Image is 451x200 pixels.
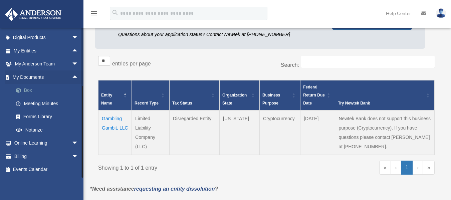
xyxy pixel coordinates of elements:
a: menu [90,12,98,17]
th: Organization State: Activate to sort [220,80,260,111]
span: Tax Status [172,101,192,106]
a: Events Calendar [5,163,88,176]
a: Box [9,84,88,97]
i: menu [90,9,98,17]
a: 1 [401,161,413,175]
a: Online Learningarrow_drop_down [5,137,88,150]
span: arrow_drop_down [72,150,85,163]
div: Showing 1 to 1 of 1 entry [98,161,261,173]
a: Notarize [9,123,88,137]
td: Limited Liability Company (LLC) [132,110,170,155]
th: Business Purpose: Activate to sort [259,80,300,111]
span: Business Purpose [262,93,280,106]
a: Meeting Minutes [9,97,88,110]
th: Entity Name: Activate to invert sorting [98,80,132,111]
a: My Documentsarrow_drop_up [5,70,88,84]
td: Disregarded Entity [170,110,220,155]
th: Try Newtek Bank : Activate to sort [335,80,435,111]
p: Questions about your application status? Contact Newtek at [PHONE_NUMBER] [118,30,322,39]
i: search [111,9,119,16]
img: Anderson Advisors Platinum Portal [3,8,63,21]
td: [DATE] [300,110,335,155]
span: arrow_drop_up [72,70,85,84]
a: Forms Library [9,110,88,124]
th: Record Type: Activate to sort [132,80,170,111]
a: Last [423,161,435,175]
span: arrow_drop_up [72,44,85,58]
span: Organization State [222,93,247,106]
label: Search: [281,62,299,68]
label: entries per page [112,61,151,66]
em: *Need assistance ? [90,186,218,192]
span: Entity Name [101,93,112,106]
span: Federal Return Due Date [303,85,325,106]
div: Try Newtek Bank [338,99,424,107]
a: requesting an entity dissolution [134,186,215,192]
span: arrow_drop_down [72,137,85,150]
td: [US_STATE] [220,110,260,155]
img: User Pic [436,8,446,18]
a: My Anderson Teamarrow_drop_down [5,57,88,71]
td: Cryptocurrency [259,110,300,155]
span: arrow_drop_down [72,57,85,71]
a: Digital Productsarrow_drop_down [5,31,88,44]
a: First [379,161,391,175]
a: My Entitiesarrow_drop_up [5,44,85,57]
a: Billingarrow_drop_down [5,150,88,163]
td: Newtek Bank does not support this business purpose (Cryptocurrency). If you have questions please... [335,110,435,155]
a: Previous [391,161,401,175]
td: Gambling Gambit, LLC [98,110,132,155]
th: Federal Return Due Date: Activate to sort [300,80,335,111]
th: Tax Status: Activate to sort [170,80,220,111]
a: Next [413,161,423,175]
span: arrow_drop_down [72,31,85,45]
span: Record Type [135,101,159,106]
